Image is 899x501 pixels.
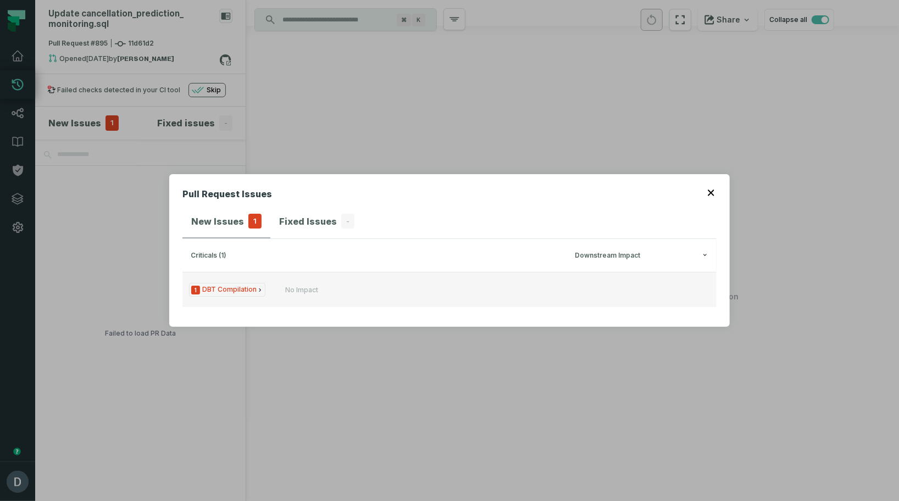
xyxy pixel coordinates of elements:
div: criticals (1) [191,252,569,260]
div: criticals (1)Downstream Impact [182,272,717,314]
button: Issue TypeNo Impact [182,272,717,307]
h4: Fixed Issues [279,215,337,228]
div: Downstream Impact [575,252,708,260]
span: - [341,214,354,229]
span: Severity [191,286,200,294]
span: 1 [248,214,262,229]
span: Issue Type [189,283,265,297]
div: No Impact [285,286,318,294]
button: criticals (1)Downstream Impact [191,252,708,260]
h4: New Issues [191,215,244,228]
h2: Pull Request Issues [182,187,272,205]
